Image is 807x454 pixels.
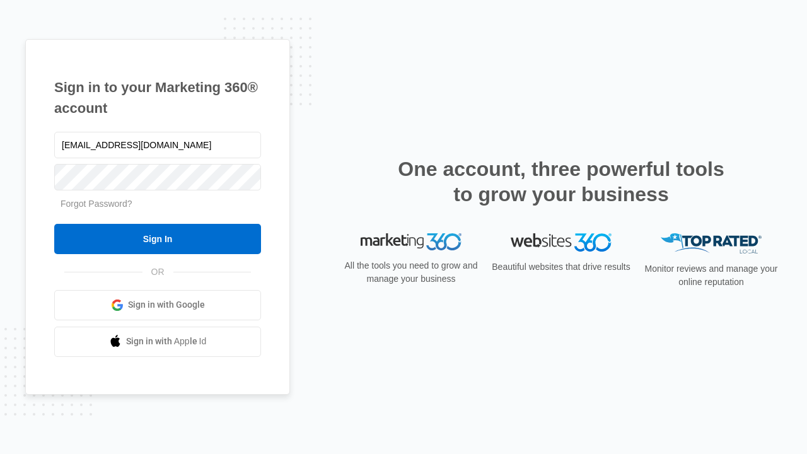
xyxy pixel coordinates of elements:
[126,335,207,348] span: Sign in with Apple Id
[661,233,762,254] img: Top Rated Local
[54,77,261,119] h1: Sign in to your Marketing 360® account
[361,233,462,251] img: Marketing 360
[340,259,482,286] p: All the tools you need to grow and manage your business
[511,233,612,252] img: Websites 360
[641,262,782,289] p: Monitor reviews and manage your online reputation
[54,132,261,158] input: Email
[54,290,261,320] a: Sign in with Google
[54,327,261,357] a: Sign in with Apple Id
[128,298,205,311] span: Sign in with Google
[61,199,132,209] a: Forgot Password?
[491,260,632,274] p: Beautiful websites that drive results
[394,156,728,207] h2: One account, three powerful tools to grow your business
[142,265,173,279] span: OR
[54,224,261,254] input: Sign In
